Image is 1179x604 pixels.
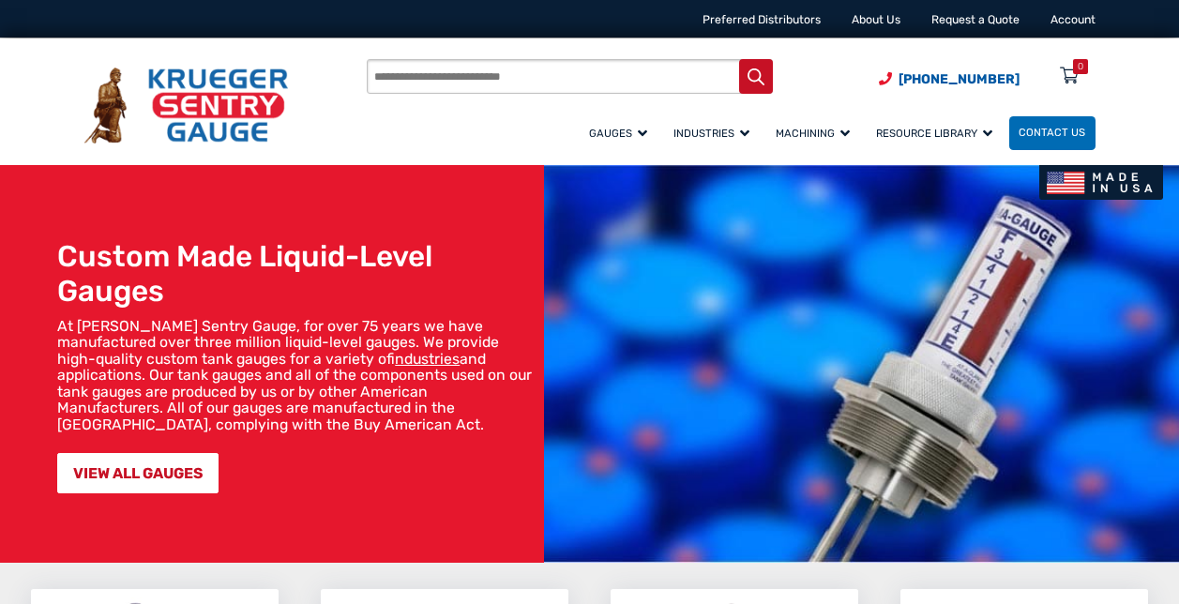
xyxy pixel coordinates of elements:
a: Machining [766,113,867,152]
span: Contact Us [1019,126,1085,139]
img: Krueger Sentry Gauge [84,68,288,143]
a: Contact Us [1009,116,1096,150]
span: Gauges [589,127,647,140]
a: VIEW ALL GAUGES [57,453,219,493]
img: bg_hero_bannerksentry [544,165,1179,563]
a: Preferred Distributors [703,13,821,26]
a: Account [1051,13,1096,26]
p: At [PERSON_NAME] Sentry Gauge, for over 75 years we have manufactured over three million liquid-l... [57,318,536,433]
a: industries [395,350,460,368]
span: Industries [673,127,749,140]
span: Machining [776,127,850,140]
a: Resource Library [867,113,1009,152]
img: Made In USA [1039,165,1162,200]
span: Resource Library [876,127,992,140]
a: Phone Number (920) 434-8860 [879,69,1020,89]
a: Gauges [580,113,664,152]
a: About Us [852,13,900,26]
a: Industries [664,113,766,152]
span: [PHONE_NUMBER] [899,71,1020,87]
div: 0 [1078,59,1083,74]
h1: Custom Made Liquid-Level Gauges [57,239,536,310]
a: Request a Quote [931,13,1020,26]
